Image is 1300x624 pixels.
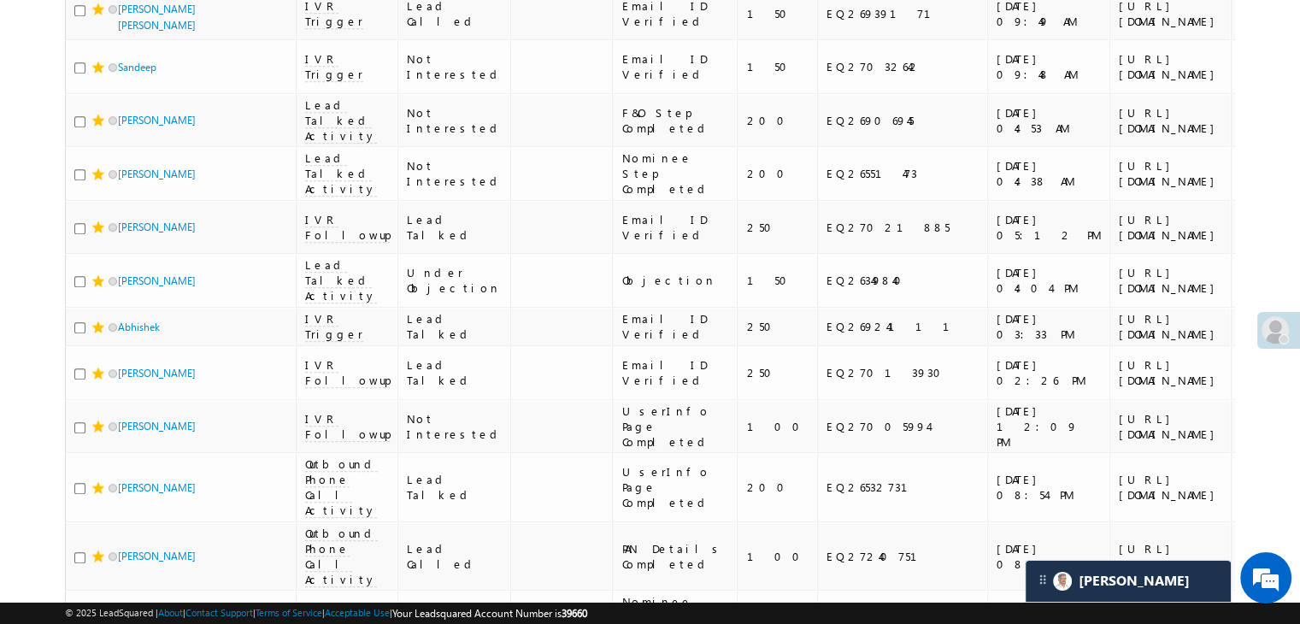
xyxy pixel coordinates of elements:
span: IVR Trigger [305,51,363,82]
div: EQ26349840 [826,273,979,288]
div: 250 [746,220,809,235]
div: Not Interested [407,51,503,82]
div: Not Interested [407,105,503,136]
img: d_60004797649_company_0_60004797649 [29,90,72,112]
div: Email ID Verified [621,51,729,82]
div: EQ27013930 [826,365,979,380]
div: [DATE] 12:09 PM [997,403,1102,450]
a: [PERSON_NAME] [118,221,196,233]
img: Carter [1053,572,1072,591]
div: [DATE] 02:26 PM [997,357,1102,388]
div: [URL][DOMAIN_NAME] [1119,541,1223,572]
a: [PERSON_NAME] [118,274,196,287]
textarea: Type your message and click 'Submit' [22,158,312,475]
div: [DATE] 08:39 PM [997,541,1102,572]
div: Lead Called [407,541,503,572]
a: [PERSON_NAME] [118,550,196,562]
div: EQ26939171 [826,6,979,21]
div: [DATE] 04:38 AM [997,158,1102,189]
div: 100 [746,419,809,434]
div: 150 [746,59,809,74]
div: [DATE] 04:53 AM [997,105,1102,136]
div: EQ27005994 [826,419,979,434]
div: [URL][DOMAIN_NAME] [1119,357,1223,388]
span: IVR Trigger [305,311,363,342]
div: Lead Talked [407,311,503,342]
div: Email ID Verified [621,357,729,388]
div: PAN Details Completed [621,541,729,572]
div: 150 [746,273,809,288]
div: EQ27240751 [826,549,979,564]
span: Your Leadsquared Account Number is [392,607,587,620]
div: [URL][DOMAIN_NAME] [1119,158,1223,189]
div: [DATE] 04:04 PM [997,265,1102,296]
span: Carter [1079,573,1190,589]
span: © 2025 LeadSquared | | | | | [65,605,587,621]
div: 250 [746,319,809,334]
div: [URL][DOMAIN_NAME] [1119,212,1223,243]
a: [PERSON_NAME] [118,481,196,494]
span: IVR Followup [305,357,390,388]
a: Terms of Service [256,607,322,618]
span: IVR Followup [305,212,390,243]
a: Contact Support [185,607,253,618]
span: IVR Followup [305,411,390,442]
a: Abhishek [118,321,160,333]
div: 100 [746,549,809,564]
div: Lead Talked [407,357,503,388]
div: Email ID Verified [621,311,729,342]
div: EQ27021885 [826,220,979,235]
a: [PERSON_NAME] [118,420,196,433]
div: Not Interested [407,158,503,189]
div: 200 [746,113,809,128]
a: [PERSON_NAME] [118,367,196,380]
div: EQ26906945 [826,113,979,128]
div: 200 [746,480,809,495]
div: Not Interested [407,411,503,442]
img: carter-drag [1036,573,1050,586]
div: [URL][DOMAIN_NAME] [1119,265,1223,296]
div: [DATE] 05:12 PM [997,212,1102,243]
div: [URL][DOMAIN_NAME] [1119,51,1223,82]
div: [DATE] 09:48 AM [997,51,1102,82]
a: Acceptable Use [325,607,390,618]
a: About [158,607,183,618]
div: EQ27032642 [826,59,979,74]
div: 250 [746,365,809,380]
span: Lead Talked Activity [305,97,377,144]
div: [URL][DOMAIN_NAME] [1119,472,1223,503]
div: 150 [746,6,809,21]
div: Minimize live chat window [280,9,321,50]
div: Lead Talked [407,212,503,243]
div: [URL][DOMAIN_NAME] [1119,311,1223,342]
div: Email ID Verified [621,212,729,243]
a: Sandeep [118,61,156,74]
div: UserInfo Page Completed [621,464,729,510]
div: Nominee Step Completed [621,150,729,197]
div: [URL][DOMAIN_NAME] [1119,105,1223,136]
div: UserInfo Page Completed [621,403,729,450]
div: EQ26532731 [826,480,979,495]
a: [PERSON_NAME] [118,168,196,180]
div: EQ26551473 [826,166,979,181]
div: carter-dragCarter[PERSON_NAME] [1025,560,1232,603]
div: Lead Talked [407,472,503,503]
span: Lead Talked Activity [305,150,377,197]
div: [DATE] 08:54 PM [997,472,1102,503]
div: F&O Step Completed [621,105,729,136]
em: Submit [250,491,310,514]
div: EQ26924111 [826,319,979,334]
div: [URL][DOMAIN_NAME] [1119,411,1223,442]
div: Objection [621,273,729,288]
span: Lead Talked Activity [305,257,377,303]
span: 39660 [562,607,587,620]
a: [PERSON_NAME] [PERSON_NAME] [118,3,196,32]
div: [DATE] 03:33 PM [997,311,1102,342]
span: Outbound Phone Call Activity [305,526,378,587]
div: Leave a message [89,90,287,112]
div: 200 [746,166,809,181]
span: Outbound Phone Call Activity [305,456,378,518]
div: Under Objection [407,265,503,296]
a: [PERSON_NAME] [118,114,196,127]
